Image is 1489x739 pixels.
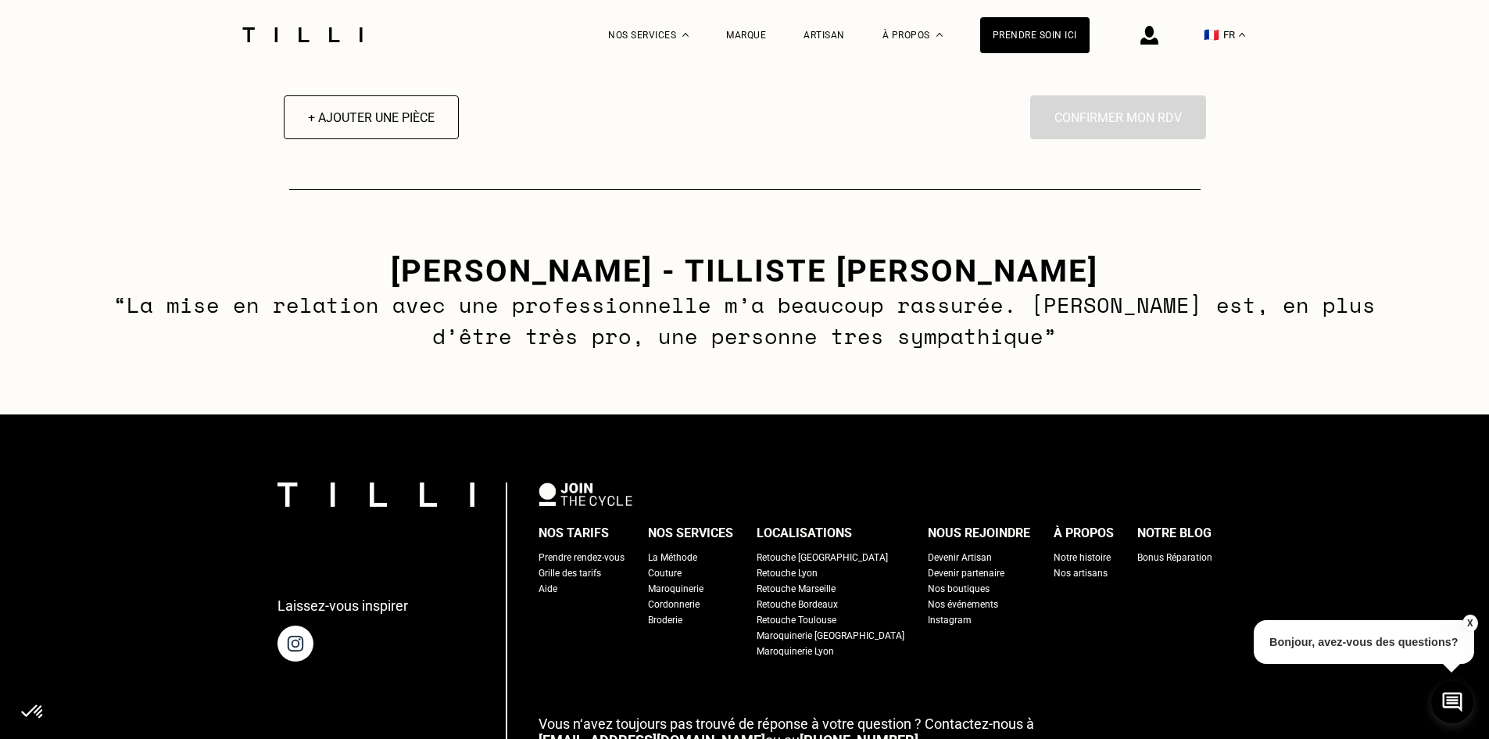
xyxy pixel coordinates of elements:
a: Marque [726,30,766,41]
a: Devenir Artisan [928,550,992,565]
span: Vous n‘avez toujours pas trouvé de réponse à votre question ? Contactez-nous à [539,716,1034,732]
a: Grille des tarifs [539,565,601,581]
a: Instagram [928,612,972,628]
a: Retouche Lyon [757,565,818,581]
p: Bonjour, avez-vous des questions? [1254,620,1474,664]
span: 🇫🇷 [1204,27,1219,42]
a: Broderie [648,612,682,628]
a: Notre histoire [1054,550,1111,565]
a: Prendre rendez-vous [539,550,625,565]
a: Artisan [804,30,845,41]
div: Nos services [648,522,733,545]
a: Prendre soin ici [980,17,1090,53]
a: Maroquinerie Lyon [757,644,834,659]
a: Retouche Marseille [757,581,836,597]
a: Couture [648,565,682,581]
div: Nos tarifs [539,522,609,545]
a: Retouche Bordeaux [757,597,838,612]
a: Nos boutiques [928,581,990,597]
img: Logo du service de couturière Tilli [237,27,368,42]
a: Retouche [GEOGRAPHIC_DATA] [757,550,888,565]
img: page instagram de Tilli une retoucherie à domicile [277,626,313,662]
a: Nos événements [928,597,998,612]
div: À propos [1054,522,1114,545]
img: logo Join The Cycle [539,483,632,506]
a: Devenir partenaire [928,565,1004,581]
a: Bonus Réparation [1137,550,1212,565]
p: “La mise en relation avec une professionnelle m’a beaucoup rassurée. [PERSON_NAME] est, en plus d... [106,289,1383,352]
a: Aide [539,581,557,597]
h3: [PERSON_NAME] - tilliste [PERSON_NAME] [106,253,1383,289]
img: icône connexion [1140,26,1158,45]
a: Maroquinerie [GEOGRAPHIC_DATA] [757,628,904,644]
img: menu déroulant [1239,33,1245,37]
img: Menu déroulant [682,33,689,37]
p: Laissez-vous inspirer [277,597,408,614]
a: Cordonnerie [648,597,700,612]
a: Retouche Toulouse [757,612,836,628]
div: Localisations [757,522,852,545]
div: Nous rejoindre [928,522,1030,545]
button: + Ajouter une pièce [284,95,459,139]
a: Nos artisans [1054,565,1108,581]
a: La Méthode [648,550,697,565]
button: X [1462,615,1477,632]
div: Notre blog [1137,522,1212,545]
a: Maroquinerie [648,581,703,597]
img: Menu déroulant à propos [936,33,943,37]
img: logo Tilli [277,483,474,507]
